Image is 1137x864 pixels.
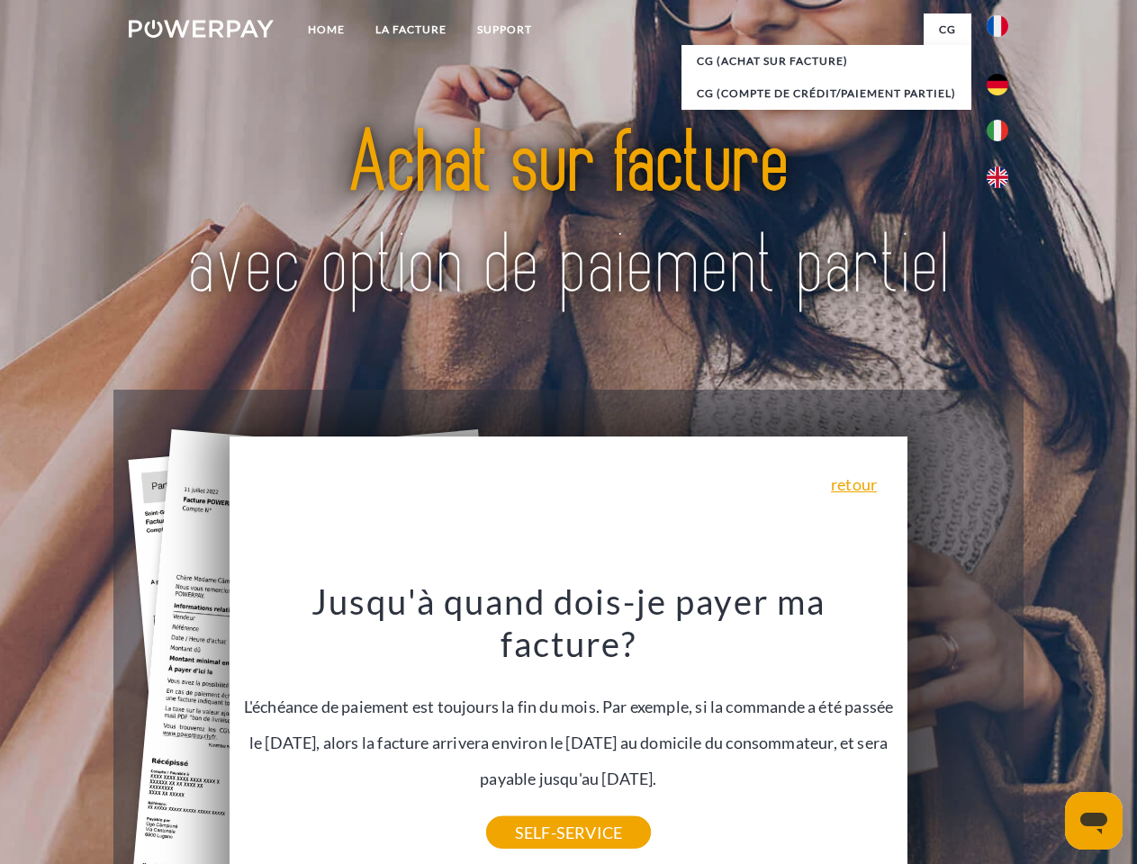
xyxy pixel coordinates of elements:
[987,120,1008,141] img: it
[924,13,971,46] a: CG
[462,13,547,46] a: Support
[1065,792,1123,850] iframe: Bouton de lancement de la fenêtre de messagerie
[240,580,898,666] h3: Jusqu'à quand dois-je payer ma facture?
[360,13,462,46] a: LA FACTURE
[129,20,274,38] img: logo-powerpay-white.svg
[240,580,898,832] div: L'échéance de paiement est toujours la fin du mois. Par exemple, si la commande a été passée le [...
[293,13,360,46] a: Home
[681,45,971,77] a: CG (achat sur facture)
[172,86,965,345] img: title-powerpay_fr.svg
[987,15,1008,37] img: fr
[831,476,877,492] a: retour
[681,77,971,110] a: CG (Compte de crédit/paiement partiel)
[486,816,651,849] a: SELF-SERVICE
[987,74,1008,95] img: de
[987,166,1008,188] img: en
